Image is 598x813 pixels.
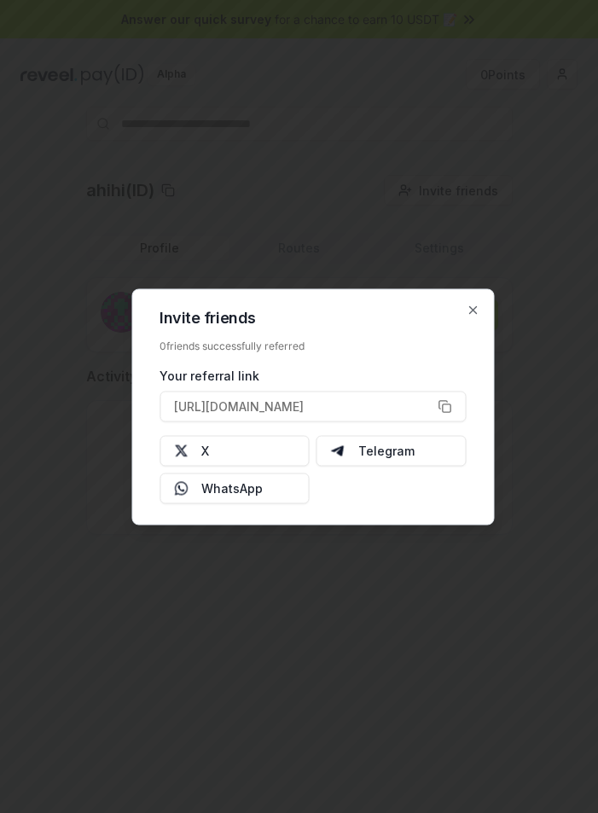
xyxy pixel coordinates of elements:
div: Your referral link [160,366,466,384]
button: [URL][DOMAIN_NAME] [160,391,466,421]
img: Whatsapp [174,481,188,495]
div: 0 friends successfully referred [160,339,466,352]
img: X [174,444,188,457]
h2: Invite friends [160,310,466,325]
button: Telegram [316,435,467,466]
button: WhatsApp [160,473,310,503]
img: Telegram [331,444,345,457]
span: [URL][DOMAIN_NAME] [174,398,304,415]
button: X [160,435,310,466]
